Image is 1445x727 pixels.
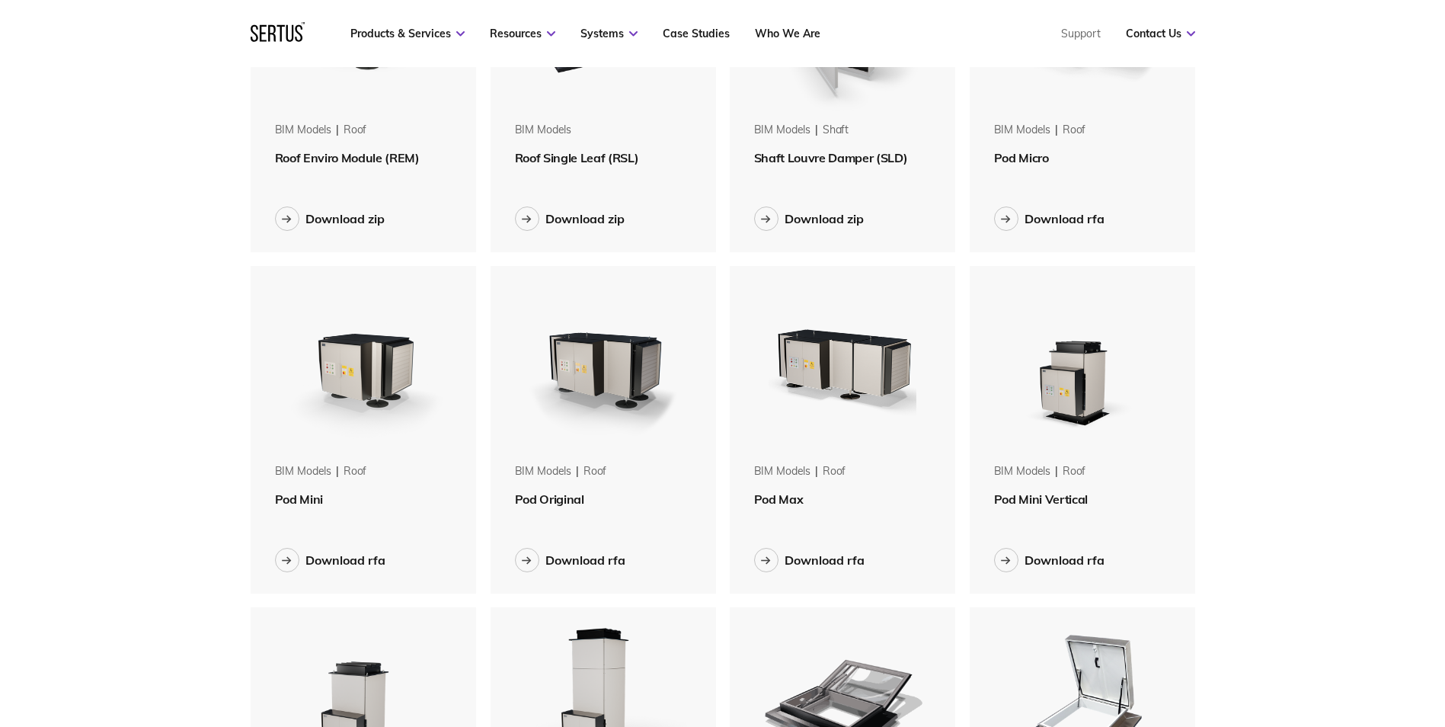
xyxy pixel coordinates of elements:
[754,207,864,231] button: Download zip
[545,211,625,226] div: Download zip
[545,552,625,568] div: Download rfa
[275,150,420,165] span: Roof Enviro Module (REM)
[994,207,1105,231] button: Download rfa
[275,123,332,138] div: BIM Models
[994,492,1089,507] span: Pod Mini Vertical
[785,211,864,226] div: Download zip
[785,552,865,568] div: Download rfa
[515,464,572,479] div: BIM Models
[994,123,1051,138] div: BIM Models
[754,492,804,507] span: Pod Max
[754,150,908,165] span: Shaft Louvre Damper (SLD)
[515,123,572,138] div: BIM Models
[823,123,849,138] div: shaft
[994,464,1051,479] div: BIM Models
[580,27,638,40] a: Systems
[515,492,584,507] span: Pod Original
[275,548,385,572] button: Download rfa
[515,207,625,231] button: Download zip
[1025,552,1105,568] div: Download rfa
[344,464,366,479] div: roof
[1104,114,1445,727] iframe: Chat Widget
[663,27,730,40] a: Case Studies
[823,464,846,479] div: roof
[1063,464,1085,479] div: roof
[1061,27,1101,40] a: Support
[1126,27,1195,40] a: Contact Us
[515,150,639,165] span: Roof Single Leaf (RSL)
[305,211,385,226] div: Download zip
[754,548,865,572] button: Download rfa
[305,552,385,568] div: Download rfa
[490,27,555,40] a: Resources
[275,492,323,507] span: Pod Mini
[344,123,366,138] div: roof
[994,150,1049,165] span: Pod Micro
[754,464,811,479] div: BIM Models
[1025,211,1105,226] div: Download rfa
[754,123,811,138] div: BIM Models
[515,548,625,572] button: Download rfa
[583,464,606,479] div: roof
[755,27,820,40] a: Who We Are
[275,207,385,231] button: Download zip
[350,27,465,40] a: Products & Services
[1063,123,1085,138] div: roof
[275,464,332,479] div: BIM Models
[994,548,1105,572] button: Download rfa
